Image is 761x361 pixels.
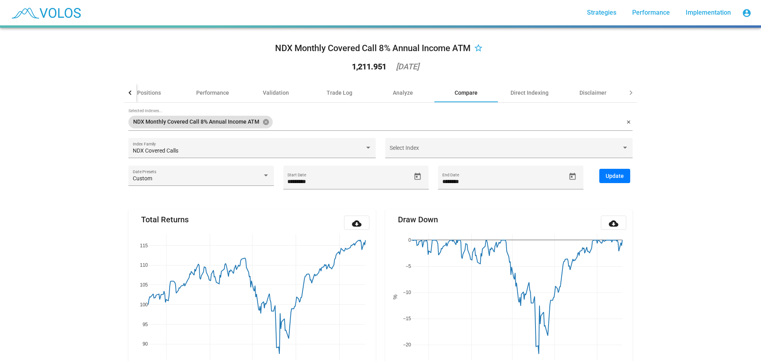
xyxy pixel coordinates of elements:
[393,89,413,97] div: Analyze
[742,8,751,18] mat-icon: account_circle
[196,89,229,97] div: Performance
[133,175,152,181] span: Custom
[411,170,424,183] button: Open calendar
[263,89,289,97] div: Validation
[352,219,361,228] mat-icon: cloud_download
[141,216,189,223] mat-card-title: Total Returns
[137,89,161,97] div: Positions
[599,169,630,183] button: Update
[632,9,670,16] span: Performance
[352,63,386,71] div: 1,211.951
[626,6,676,20] a: Performance
[686,9,731,16] span: Implementation
[133,147,178,154] span: NDX Covered Calls
[579,89,606,97] div: Disclaimer
[275,42,470,55] div: NDX Monthly Covered Call 8% Annual Income ATM
[581,6,623,20] a: Strategies
[455,89,478,97] div: Compare
[609,219,618,228] mat-icon: cloud_download
[128,116,273,128] mat-chip: NDX Monthly Covered Call 8% Annual Income ATM
[396,63,419,71] div: [DATE]
[398,216,438,223] mat-card-title: Draw Down
[679,6,737,20] a: Implementation
[6,3,85,23] img: blue_transparent.png
[566,170,579,183] button: Open calendar
[626,119,631,126] mat-icon: close
[262,118,270,126] mat-icon: cancel
[327,89,352,97] div: Trade Log
[474,44,483,53] mat-icon: star_border
[587,9,616,16] span: Strategies
[511,89,549,97] div: Direct Indexing
[606,173,624,179] span: Update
